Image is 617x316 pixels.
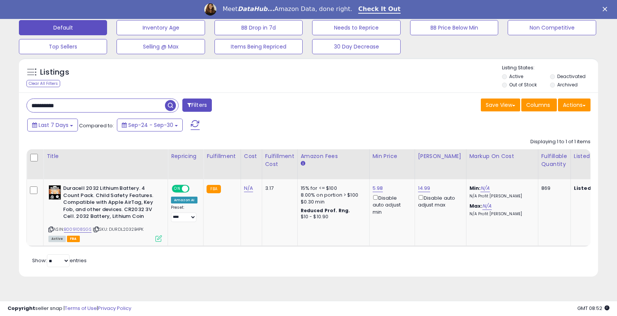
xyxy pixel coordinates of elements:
[48,185,61,200] img: 41s22puqvZL._SL40_.jpg
[265,152,294,168] div: Fulfillment Cost
[128,121,173,129] span: Sep-24 - Sep-30
[509,81,537,88] label: Out of Stock
[32,257,87,264] span: Show: entries
[301,199,364,205] div: $0.30 min
[214,39,303,54] button: Items Being Repriced
[469,202,483,210] b: Max:
[509,73,523,80] label: Active
[574,185,608,192] b: Listed Price:
[19,20,107,35] button: Default
[65,305,97,312] a: Terms of Use
[312,39,400,54] button: 30 Day Decrease
[265,185,292,192] div: 3.17
[558,99,591,111] button: Actions
[26,80,60,87] div: Clear All Filters
[541,185,565,192] div: 869
[469,185,481,192] b: Min:
[63,185,155,222] b: Duracell 2032 Lithium Battery. 4 Count Pack. Child Safety Features. Compatible with Apple AirTag,...
[466,149,538,179] th: The percentage added to the cost of goods (COGS) that forms the calculator for Min & Max prices.
[48,185,162,241] div: ASIN:
[521,99,557,111] button: Columns
[39,121,68,129] span: Last 7 Days
[214,20,303,35] button: BB Drop in 7d
[173,186,182,192] span: ON
[418,152,463,160] div: [PERSON_NAME]
[8,305,131,312] div: seller snap | |
[27,119,78,131] button: Last 7 Days
[530,138,591,145] div: Displaying 1 to 1 of 1 items
[301,207,350,214] b: Reduced Prof. Rng.
[469,211,532,217] p: N/A Profit [PERSON_NAME]
[19,39,107,54] button: Top Sellers
[482,202,491,210] a: N/A
[79,122,114,129] span: Compared to:
[480,185,490,192] a: N/A
[182,99,212,112] button: Filters
[358,5,401,14] a: Check It Out
[603,7,610,11] div: Close
[117,39,205,54] button: Selling @ Max
[557,73,586,80] label: Deactivated
[469,152,535,160] div: Markup on Cost
[526,101,550,109] span: Columns
[418,185,431,192] a: 14.99
[373,194,409,216] div: Disable auto adjust min
[244,185,253,192] a: N/A
[577,305,609,312] span: 2025-10-14 08:52 GMT
[204,3,216,16] img: Profile image for Georgie
[188,186,200,192] span: OFF
[481,99,520,111] button: Save View
[508,20,596,35] button: Non Competitive
[222,5,352,13] div: Meet Amazon Data, done right.
[301,214,364,220] div: $10 - $10.90
[301,152,366,160] div: Amazon Fees
[117,119,183,131] button: Sep-24 - Sep-30
[47,152,165,160] div: Title
[301,185,364,192] div: 15% for <= $100
[469,194,532,199] p: N/A Profit [PERSON_NAME]
[244,152,259,160] div: Cost
[418,194,460,208] div: Disable auto adjust max
[8,305,35,312] strong: Copyright
[48,236,66,242] span: All listings currently available for purchase on Amazon
[40,67,69,78] h5: Listings
[67,236,80,242] span: FBA
[171,205,197,222] div: Preset:
[207,152,237,160] div: Fulfillment
[64,226,92,233] a: B009108SGS
[98,305,131,312] a: Privacy Policy
[312,20,400,35] button: Needs to Reprice
[410,20,498,35] button: BB Price Below Min
[171,152,200,160] div: Repricing
[541,152,567,168] div: Fulfillable Quantity
[557,81,578,88] label: Archived
[93,226,143,232] span: | SKU: DURDL2032B4PK
[238,5,274,13] i: DataHub...
[207,185,221,193] small: FBA
[301,160,305,167] small: Amazon Fees.
[502,64,598,72] p: Listing States:
[373,185,383,192] a: 5.98
[373,152,412,160] div: Min Price
[301,192,364,199] div: 8.00% on portion > $100
[171,197,197,203] div: Amazon AI
[117,20,205,35] button: Inventory Age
